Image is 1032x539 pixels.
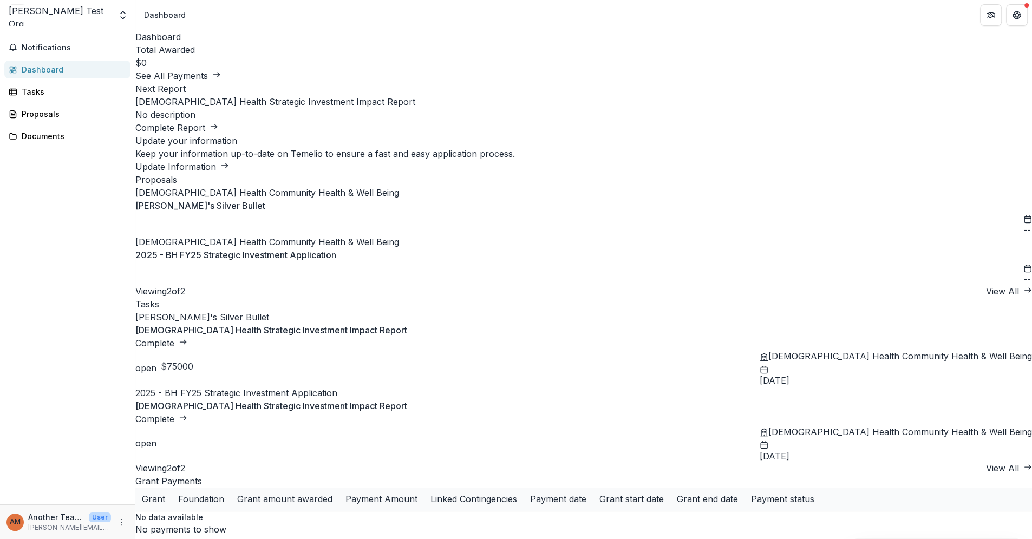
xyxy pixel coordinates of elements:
h3: $0 [135,56,1032,69]
a: View All [986,462,1032,475]
h2: Update your information [135,134,1032,147]
div: Grant amount awarded [231,488,339,511]
span: [DEMOGRAPHIC_DATA] Health Community Health & Well Being [768,351,1032,361]
span: open [135,438,156,449]
a: Documents [4,127,130,145]
a: Complete [135,413,187,424]
span: Notifications [22,43,126,52]
div: No payments to show [135,523,1032,536]
button: See All Payments [135,69,221,82]
button: Get Help [1006,4,1028,26]
div: Foundation [172,492,231,505]
span: [DEMOGRAPHIC_DATA] Health Community Health & Well Being [768,426,1032,437]
div: Grant end date [670,492,744,505]
div: Payment Amount [339,488,424,511]
div: Dashboard [22,64,122,75]
p: Viewing 2 of 2 [135,285,185,298]
a: Dashboard [4,61,130,78]
div: Grant end date [670,488,744,511]
h2: Proposals [135,173,1032,186]
a: 2025 - BH FY25 Strategic Investment Application [135,249,336,260]
div: Tasks [22,86,122,97]
p: User [89,512,111,522]
h3: [DEMOGRAPHIC_DATA] Health Strategic Investment Impact Report [135,95,1032,108]
p: No description [135,108,1032,121]
a: View All [986,285,1032,298]
div: [PERSON_NAME] Test Org [9,4,111,30]
p: 2025 - BH FY25 Strategic Investment Application [135,386,1032,399]
div: Payment status [744,488,821,511]
p: [DEMOGRAPHIC_DATA] Health Community Health & Well Being [135,235,1032,248]
div: Payment date [524,492,593,505]
div: Grant start date [593,488,670,511]
button: Partners [980,4,1002,26]
button: Open entity switcher [115,4,130,26]
a: [DEMOGRAPHIC_DATA] Health Strategic Investment Impact Report [135,400,407,411]
a: [DEMOGRAPHIC_DATA] Health Strategic Investment Impact Report [135,325,407,336]
div: Documents [22,130,122,142]
div: Grant [135,492,172,505]
a: [PERSON_NAME]'s Silver Bullet [135,200,265,211]
span: -- [1023,225,1032,235]
div: Foundation [172,488,231,511]
div: Linked Contingencies [424,488,524,511]
div: Payment status [744,492,821,505]
span: open [135,363,156,373]
div: Grant amount awarded [231,492,339,505]
span: $ 75000 [161,361,193,372]
a: Tasks [4,83,130,101]
a: Update Information [135,161,229,172]
nav: breadcrumb [140,7,190,23]
div: Proposals [22,108,122,120]
p: [PERSON_NAME][EMAIL_ADDRESS][PERSON_NAME][DOMAIN_NAME] [28,523,111,533]
p: [DEMOGRAPHIC_DATA] Health Community Health & Well Being [135,186,1032,199]
a: Complete Report [135,122,218,133]
h2: Next Report [135,82,1032,95]
span: -- [1023,274,1032,285]
div: Another Team member [10,518,21,525]
p: No data available [135,511,1032,523]
h2: Grant Payments [135,475,1032,488]
div: Payment Amount [339,492,424,505]
p: Viewing 2 of 2 [135,462,185,475]
h3: Keep your information up-to-date on Temelio to ensure a fast and easy application process. [135,147,1032,160]
a: Complete [135,338,187,349]
h2: Total Awarded [135,43,1032,56]
h1: Dashboard [135,30,1032,43]
div: Payment date [524,488,593,511]
div: Linked Contingencies [424,492,524,505]
button: More [115,516,128,529]
div: Grant [135,488,172,511]
span: [DATE] [760,451,1032,462]
div: Grant start date [593,492,670,505]
p: Another Team member [28,511,84,523]
h2: Tasks [135,298,1032,311]
button: Notifications [4,39,130,56]
span: [DATE] [760,376,1032,386]
a: Proposals [4,105,130,123]
div: Dashboard [144,9,186,21]
p: [PERSON_NAME]'s Silver Bullet [135,311,1032,324]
